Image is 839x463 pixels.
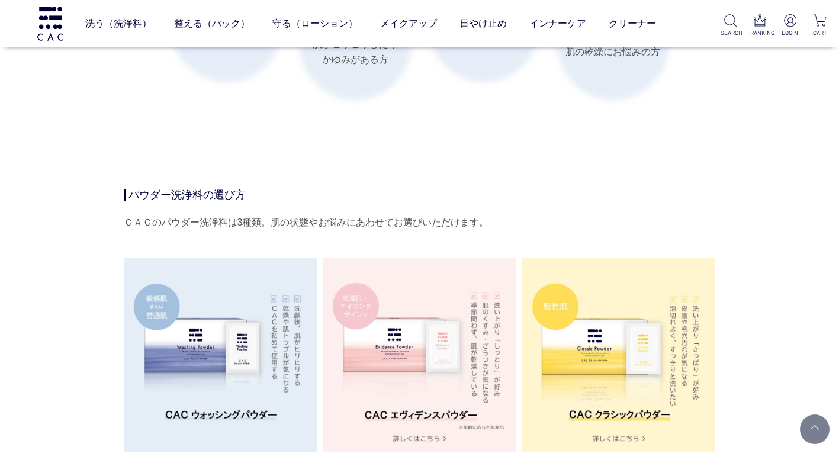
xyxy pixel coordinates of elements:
a: RANKING [750,14,769,37]
a: CART [811,14,830,37]
h4: パウダー洗浄料の選び方 [124,189,716,202]
a: クリーナー [609,7,656,40]
p: LOGIN [780,28,799,37]
a: 守る（ローション） [272,7,358,40]
p: CART [811,28,830,37]
a: SEARCH [721,14,740,37]
a: 洗う（洗浄料） [85,7,152,40]
a: メイクアップ [380,7,437,40]
img: エヴィデンスパウダー [323,258,516,452]
p: RANKING [750,28,769,37]
a: 日やけ止め [459,7,507,40]
a: 整える（パック） [174,7,250,40]
a: インナーケア [529,7,586,40]
img: logo [36,7,65,40]
img: クラシックパウダー [522,258,716,452]
div: ＣＡＣのパウダー洗浄料は3種類。肌の状態やお悩みにあわせてお選びいただけます。 [124,213,716,232]
a: LOGIN [780,14,799,37]
p: SEARCH [721,28,740,37]
img: ウォッシングパウダー [124,258,317,452]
